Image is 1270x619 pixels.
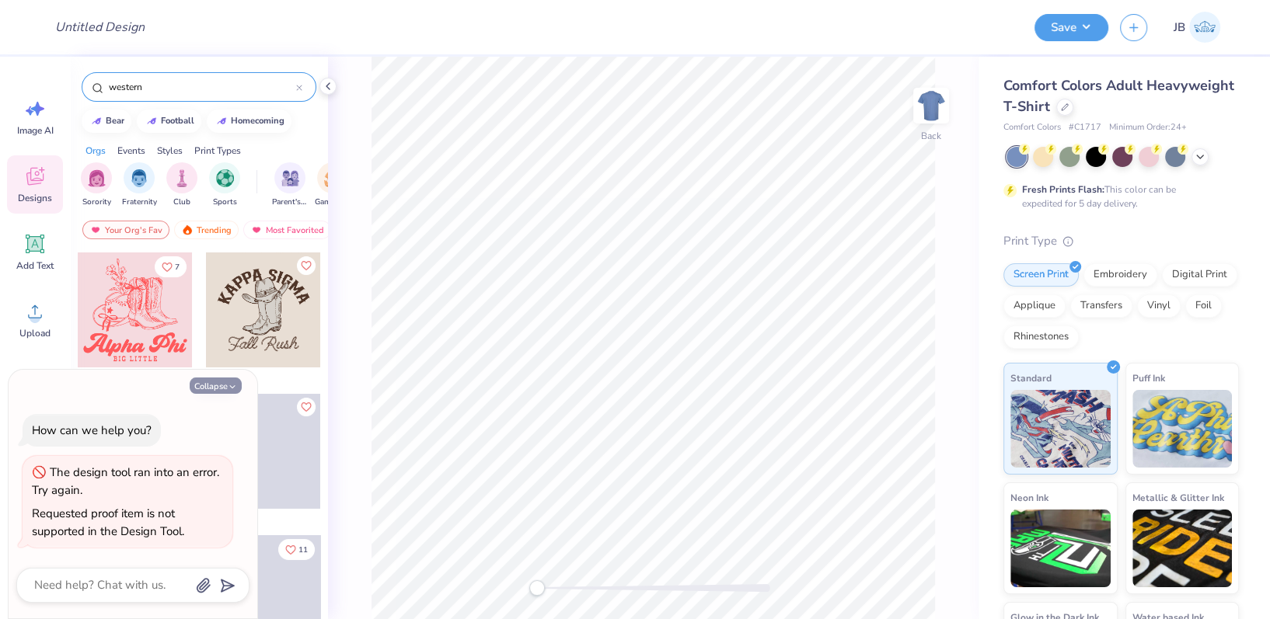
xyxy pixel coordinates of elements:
[1132,370,1165,386] span: Puff Ink
[278,539,315,560] button: Like
[145,116,158,126] img: trend_line.gif
[1167,12,1227,43] a: JB
[173,169,190,187] img: Club Image
[215,116,228,126] img: trend_line.gif
[1174,19,1185,37] span: JB
[1003,325,1079,349] div: Rhinestones
[209,162,240,208] div: filter for Sports
[272,196,308,208] span: Parent's Weekend
[1132,509,1233,587] img: Metallic & Glitter Ink
[32,423,152,438] div: How can we help you?
[43,12,157,43] input: Untitled Design
[122,162,157,208] button: filter button
[174,221,239,239] div: Trending
[324,169,342,187] img: Game Day Image
[281,169,299,187] img: Parent's Weekend Image
[107,79,296,95] input: Try "Alpha"
[82,110,131,133] button: bear
[272,162,308,208] div: filter for Parent's Weekend
[1069,121,1101,134] span: # C1717
[157,144,183,158] div: Styles
[916,90,947,121] img: Back
[137,110,201,133] button: football
[194,144,241,158] div: Print Types
[1070,294,1132,318] div: Transfers
[243,221,331,239] div: Most Favorited
[1189,12,1220,43] img: Joshua Batinga
[18,192,52,204] span: Designs
[131,169,148,187] img: Fraternity Image
[1010,489,1048,506] span: Neon Ink
[1162,263,1237,287] div: Digital Print
[1137,294,1181,318] div: Vinyl
[1185,294,1222,318] div: Foil
[181,224,194,235] img: trending.gif
[82,196,111,208] span: Sorority
[161,116,194,125] div: football
[921,129,941,143] div: Back
[1132,390,1233,468] img: Puff Ink
[1083,263,1157,287] div: Embroidery
[1022,183,1213,210] div: This color can be expedited for 5 day delivery.
[1003,294,1066,318] div: Applique
[1034,14,1108,41] button: Save
[250,224,263,235] img: most_fav.gif
[89,224,102,235] img: most_fav.gif
[81,162,112,208] div: filter for Sorority
[106,116,124,125] div: bear
[117,144,145,158] div: Events
[1109,121,1187,134] span: Minimum Order: 24 +
[529,580,545,596] div: Accessibility label
[297,256,316,275] button: Like
[315,162,351,208] button: filter button
[155,256,187,277] button: Like
[82,221,169,239] div: Your Org's Fav
[32,464,219,498] div: The design tool ran into an error. Try again.
[231,116,284,125] div: homecoming
[175,263,180,271] span: 7
[32,506,184,539] div: Requested proof item is not supported in the Design Tool.
[1003,263,1079,287] div: Screen Print
[166,162,197,208] button: filter button
[1022,183,1104,196] strong: Fresh Prints Flash:
[298,546,308,554] span: 11
[1010,370,1052,386] span: Standard
[207,110,291,133] button: homecoming
[213,196,237,208] span: Sports
[1003,76,1234,116] span: Comfort Colors Adult Heavyweight T-Shirt
[16,259,54,272] span: Add Text
[88,169,106,187] img: Sorority Image
[81,162,112,208] button: filter button
[1003,121,1061,134] span: Comfort Colors
[272,162,308,208] button: filter button
[17,124,54,137] span: Image AI
[190,377,242,394] button: Collapse
[315,162,351,208] div: filter for Game Day
[166,162,197,208] div: filter for Club
[297,398,316,416] button: Like
[122,162,157,208] div: filter for Fraternity
[1010,509,1111,587] img: Neon Ink
[216,169,234,187] img: Sports Image
[1010,390,1111,468] img: Standard
[315,196,351,208] span: Game Day
[1003,232,1239,250] div: Print Type
[173,196,190,208] span: Club
[1132,489,1224,506] span: Metallic & Glitter Ink
[122,196,157,208] span: Fraternity
[209,162,240,208] button: filter button
[85,144,106,158] div: Orgs
[90,116,103,126] img: trend_line.gif
[19,327,51,339] span: Upload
